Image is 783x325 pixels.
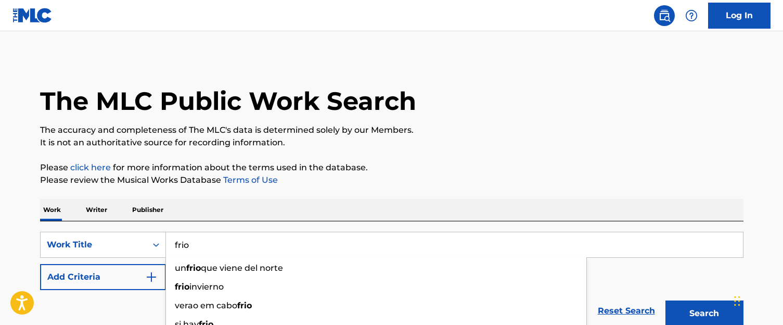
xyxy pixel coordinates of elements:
img: 9d2ae6d4665cec9f34b9.svg [145,271,158,283]
p: The accuracy and completeness of The MLC's data is determined solely by our Members. [40,124,743,136]
p: Publisher [129,199,166,221]
span: invierno [189,282,224,292]
p: Work [40,199,64,221]
span: un [175,263,186,273]
div: Work Title [47,239,140,251]
h1: The MLC Public Work Search [40,85,416,117]
div: Drag [734,285,740,317]
img: search [658,9,671,22]
button: Add Criteria [40,264,166,290]
img: MLC Logo [12,8,53,23]
strong: frio [237,301,252,310]
p: Writer [83,199,110,221]
p: Please review the Musical Works Database [40,174,743,186]
a: click here [70,162,111,172]
a: Terms of Use [221,175,278,185]
strong: frio [175,282,189,292]
div: Help [681,5,702,26]
a: Reset Search [593,299,660,322]
span: verao em cabo [175,301,237,310]
iframe: Chat Widget [731,275,783,325]
a: Log In [708,3,771,29]
img: help [685,9,698,22]
a: Public Search [654,5,675,26]
p: Please for more information about the terms used in the database. [40,161,743,174]
strong: frio [186,263,201,273]
span: que viene del norte [201,263,283,273]
p: It is not an authoritative source for recording information. [40,136,743,149]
